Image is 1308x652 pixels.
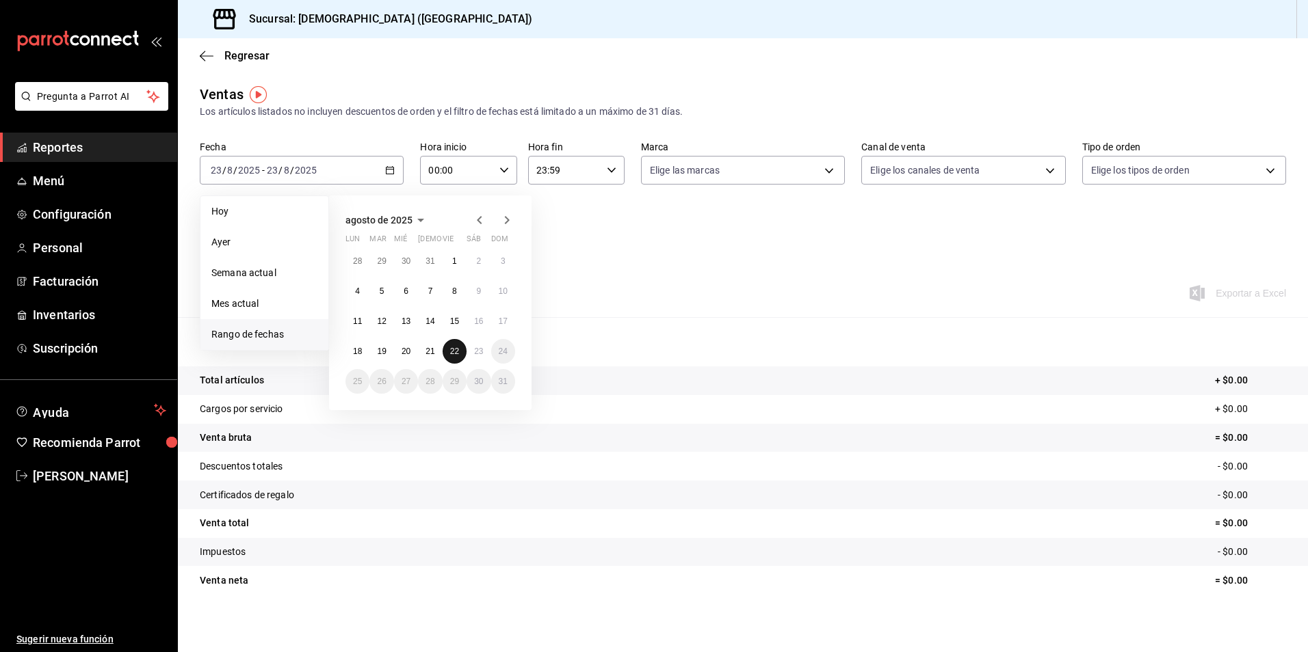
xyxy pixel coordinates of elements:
abbr: 22 de agosto de 2025 [450,347,459,356]
span: / [233,165,237,176]
button: 30 de julio de 2025 [394,249,418,273]
abbr: 7 de agosto de 2025 [428,286,433,296]
abbr: 29 de agosto de 2025 [450,377,459,386]
div: Los artículos listados no incluyen descuentos de orden y el filtro de fechas está limitado a un m... [200,105,1286,119]
abbr: 3 de agosto de 2025 [501,256,506,266]
button: 12 de agosto de 2025 [369,309,393,334]
abbr: 8 de agosto de 2025 [452,286,457,296]
abbr: 12 de agosto de 2025 [377,316,386,326]
button: 29 de julio de 2025 [369,249,393,273]
span: Personal [33,239,166,257]
button: 14 de agosto de 2025 [418,309,442,334]
abbr: 9 de agosto de 2025 [476,286,481,296]
abbr: 25 de agosto de 2025 [353,377,362,386]
p: = $0.00 [1215,431,1286,445]
span: Recomienda Parrot [33,433,166,452]
span: Configuración [33,205,166,223]
abbr: 28 de agosto de 2025 [426,377,434,386]
button: 29 de agosto de 2025 [443,369,467,394]
button: 22 de agosto de 2025 [443,339,467,364]
span: Semana actual [211,266,317,280]
abbr: 31 de agosto de 2025 [499,377,508,386]
input: -- [266,165,278,176]
span: Facturación [33,272,166,290]
button: 18 de agosto de 2025 [345,339,369,364]
input: ---- [294,165,317,176]
button: 26 de agosto de 2025 [369,369,393,394]
span: Mes actual [211,297,317,311]
abbr: 16 de agosto de 2025 [474,316,483,326]
button: 11 de agosto de 2025 [345,309,369,334]
abbr: 10 de agosto de 2025 [499,286,508,296]
span: Elige los tipos de orden [1091,163,1190,177]
abbr: 5 de agosto de 2025 [380,286,384,296]
button: open_drawer_menu [151,36,161,46]
abbr: 26 de agosto de 2025 [377,377,386,386]
span: Ayer [211,235,317,249]
p: = $0.00 [1215,516,1286,530]
button: 15 de agosto de 2025 [443,309,467,334]
abbr: 15 de agosto de 2025 [450,316,459,326]
p: Cargos por servicio [200,402,283,416]
abbr: 30 de agosto de 2025 [474,377,483,386]
button: 25 de agosto de 2025 [345,369,369,394]
button: 27 de agosto de 2025 [394,369,418,394]
button: 30 de agosto de 2025 [467,369,490,394]
button: 9 de agosto de 2025 [467,279,490,303]
label: Tipo de orden [1082,142,1286,152]
p: = $0.00 [1215,573,1286,588]
span: Regresar [224,49,270,62]
button: 17 de agosto de 2025 [491,309,515,334]
input: ---- [237,165,261,176]
abbr: martes [369,234,386,249]
button: 4 de agosto de 2025 [345,279,369,303]
p: Venta total [200,516,249,530]
span: [PERSON_NAME] [33,467,166,485]
button: 2 de agosto de 2025 [467,249,490,273]
button: 13 de agosto de 2025 [394,309,418,334]
abbr: 19 de agosto de 2025 [377,347,386,356]
button: 1 de agosto de 2025 [443,249,467,273]
button: Regresar [200,49,270,62]
p: Impuestos [200,545,246,559]
label: Fecha [200,142,404,152]
img: Tooltip marker [250,86,267,103]
abbr: 21 de agosto de 2025 [426,347,434,356]
span: Pregunta a Parrot AI [37,90,147,104]
label: Canal de venta [861,142,1065,152]
abbr: 29 de julio de 2025 [377,256,386,266]
span: Rango de fechas [211,327,317,342]
input: -- [283,165,290,176]
p: Certificados de regalo [200,488,294,502]
input: -- [210,165,222,176]
span: Elige las marcas [650,163,720,177]
button: Pregunta a Parrot AI [15,82,168,111]
abbr: domingo [491,234,508,249]
span: / [278,165,283,176]
abbr: 2 de agosto de 2025 [476,256,481,266]
button: 10 de agosto de 2025 [491,279,515,303]
h3: Sucursal: [DEMOGRAPHIC_DATA] ([GEOGRAPHIC_DATA]) [238,11,532,27]
abbr: 17 de agosto de 2025 [499,316,508,326]
abbr: 20 de agosto de 2025 [402,347,410,356]
button: 8 de agosto de 2025 [443,279,467,303]
p: Descuentos totales [200,459,283,474]
abbr: lunes [345,234,360,249]
label: Marca [641,142,845,152]
abbr: 11 de agosto de 2025 [353,316,362,326]
p: Total artículos [200,373,264,388]
abbr: 13 de agosto de 2025 [402,316,410,326]
span: - [262,165,265,176]
p: Venta bruta [200,431,252,445]
button: 21 de agosto de 2025 [418,339,442,364]
button: 16 de agosto de 2025 [467,309,490,334]
span: Inventarios [33,305,166,324]
abbr: 30 de julio de 2025 [402,256,410,266]
abbr: 24 de agosto de 2025 [499,347,508,356]
abbr: sábado [467,234,481,249]
span: Elige los canales de venta [870,163,980,177]
span: / [222,165,226,176]
p: Resumen [200,334,1286,350]
button: 6 de agosto de 2025 [394,279,418,303]
p: Venta neta [200,573,248,588]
